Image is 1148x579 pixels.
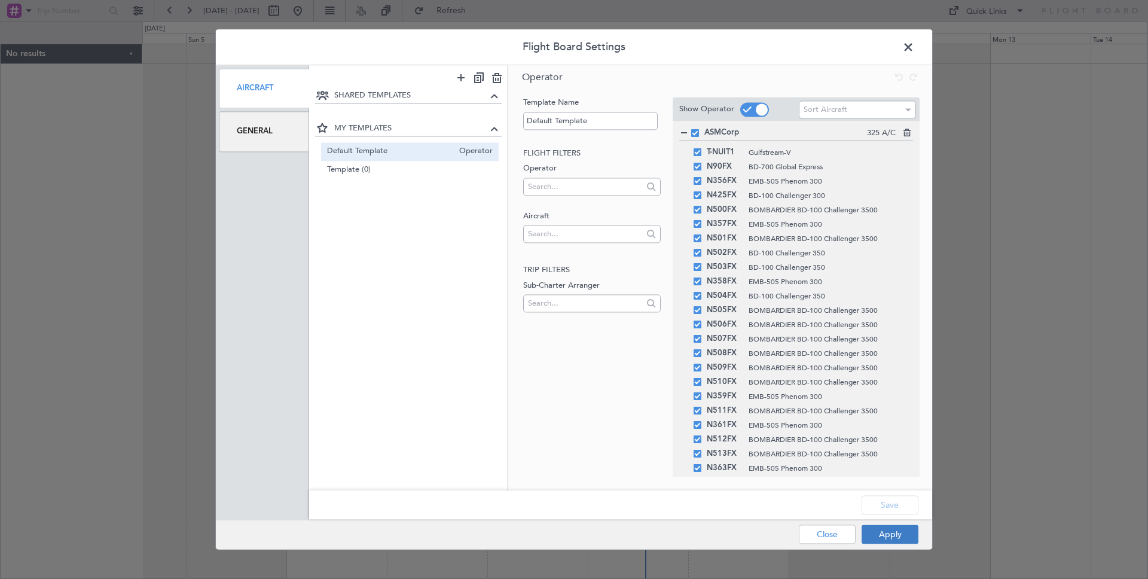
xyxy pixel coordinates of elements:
span: N505FX [707,303,743,318]
button: Apply [862,525,918,544]
span: N500FX [707,203,743,217]
input: Search... [528,225,640,243]
span: Operator [522,71,563,84]
span: T-NUIT1 [707,145,743,160]
span: BD-100 Challenger 350 [749,248,913,258]
span: N363FX [707,461,743,476]
label: Sub-Charter Arranger [523,280,660,292]
div: Aircraft [219,68,309,108]
span: BD-100 Challenger 300 [749,190,913,201]
span: N507FX [707,332,743,346]
span: 325 A/C [867,128,896,140]
span: N512FX [707,432,743,447]
span: N506FX [707,318,743,332]
span: Sort Aircraft [804,104,847,115]
header: Flight Board Settings [216,29,932,65]
h2: Trip filters [523,264,660,276]
span: N90FX [707,160,743,174]
span: N508FX [707,346,743,361]
span: Template (0) [327,164,493,176]
span: Default Template [327,145,454,158]
input: Search... [528,294,640,312]
span: BOMBARDIER BD-100 Challenger 3500 [749,319,913,330]
input: Search... [528,178,640,196]
label: Show Operator [679,103,734,115]
span: BD-100 Challenger 350 [749,262,913,273]
span: ASMCorp [704,127,867,139]
span: EMB-505 Phenom 300 [749,463,913,474]
span: N513FX [707,447,743,461]
span: MY TEMPLATES [334,123,488,135]
span: N510FX [707,375,743,389]
h2: Flight filters [523,148,660,160]
span: BOMBARDIER BD-100 Challenger 3500 [749,362,913,373]
span: BOMBARDIER BD-100 Challenger 3500 [749,449,913,459]
span: N364FX [707,476,743,490]
span: N511FX [707,404,743,418]
span: EMB-505 Phenom 300 [749,219,913,230]
span: EMB-505 Phenom 300 [749,391,913,402]
span: BOMBARDIER BD-100 Challenger 3500 [749,348,913,359]
span: N502FX [707,246,743,260]
span: BOMBARDIER BD-100 Challenger 3500 [749,377,913,388]
span: N359FX [707,389,743,404]
button: Close [799,525,856,544]
span: BOMBARDIER BD-100 Challenger 3500 [749,205,913,215]
span: Gulfstream-V [749,147,913,158]
span: BOMBARDIER BD-100 Challenger 3500 [749,334,913,345]
span: N358FX [707,275,743,289]
span: BD-700 Global Express [749,161,913,172]
span: EMB-505 Phenom 300 [749,276,913,287]
span: BOMBARDIER BD-100 Challenger 3500 [749,406,913,416]
span: N509FX [707,361,743,375]
span: N504FX [707,289,743,303]
span: SHARED TEMPLATES [334,90,488,102]
span: Operator [453,145,493,158]
span: N501FX [707,231,743,246]
div: General [219,112,309,152]
span: EMB-505 Phenom 300 [749,420,913,431]
span: EMB-505 Phenom 300 [749,176,913,187]
span: N361FX [707,418,743,432]
span: N503FX [707,260,743,275]
label: Aircraft [523,211,660,223]
span: BOMBARDIER BD-100 Challenger 3500 [749,305,913,316]
span: N425FX [707,188,743,203]
label: Operator [523,163,660,175]
span: BOMBARDIER BD-100 Challenger 3500 [749,233,913,244]
span: N357FX [707,217,743,231]
span: N356FX [707,174,743,188]
label: Template Name [523,97,660,109]
span: BOMBARDIER BD-100 Challenger 3500 [749,434,913,445]
span: BD-100 Challenger 350 [749,291,913,301]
